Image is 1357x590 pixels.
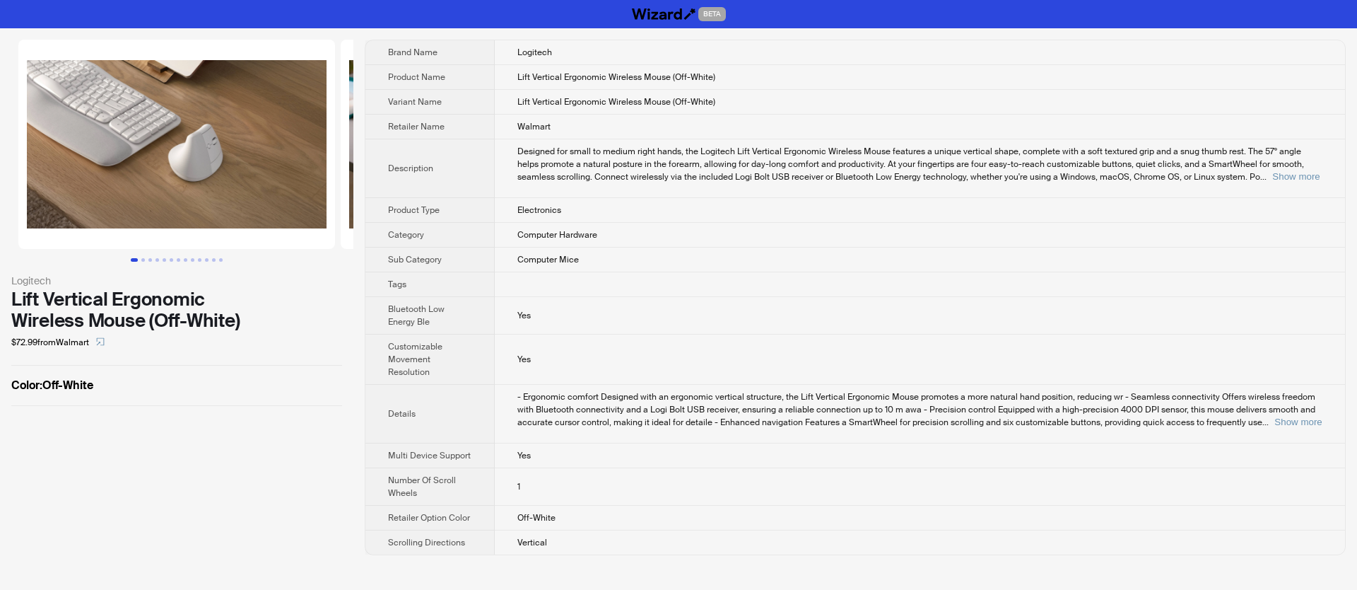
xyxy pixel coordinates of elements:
[11,273,342,289] div: Logitech
[18,40,335,249] img: Lift Vertical Ergonomic Wireless Mouse (Off-White) Lift Vertical Ergonomic Wireless Mouse (Off-Wh...
[388,341,442,378] span: Customizable Movement Resolution
[698,7,726,21] span: BETA
[517,391,1322,429] div: - Ergonomic comfort Designed with an ergonomic vertical structure, the Lift Vertical Ergonomic Mo...
[170,258,173,262] button: Go to slide 6
[388,512,470,524] span: Retailer Option Color
[517,354,531,365] span: Yes
[388,204,440,216] span: Product Type
[388,254,442,265] span: Sub Category
[517,47,552,58] span: Logitech
[198,258,201,262] button: Go to slide 10
[517,71,715,83] span: Lift Vertical Ergonomic Wireless Mouse (Off-White)
[11,378,42,393] span: Color :
[517,450,531,461] span: Yes
[517,204,561,216] span: Electronics
[184,258,187,262] button: Go to slide 8
[517,537,547,548] span: Vertical
[388,96,442,108] span: Variant Name
[517,96,715,108] span: Lift Vertical Ergonomic Wireless Mouse (Off-White)
[212,258,216,262] button: Go to slide 12
[517,145,1322,183] div: Designed for small to medium right hands, the Logitech Lift Vertical Ergonomic Wireless Mouse fea...
[388,121,445,132] span: Retailer Name
[219,258,223,262] button: Go to slide 13
[517,229,597,241] span: Computer Hardware
[517,146,1304,183] span: Designed for small to medium right hands, the Logitech Lift Vertical Ergonomic Wireless Mouse fea...
[388,279,406,290] span: Tags
[517,481,520,492] span: 1
[388,303,445,328] span: Bluetooth Low Energy Ble
[388,408,416,420] span: Details
[388,537,465,548] span: Scrolling Directions
[1272,171,1320,182] button: Expand
[141,258,145,262] button: Go to slide 2
[341,40,657,249] img: Lift Vertical Ergonomic Wireless Mouse (Off-White) Lift Vertical Ergonomic Wireless Mouse (Off-Wh...
[1262,417,1269,428] span: ...
[388,450,471,461] span: Multi Device Support
[388,475,456,499] span: Number Of Scroll Wheels
[131,258,138,262] button: Go to slide 1
[163,258,166,262] button: Go to slide 5
[388,47,437,58] span: Brand Name
[388,229,424,241] span: Category
[96,337,105,346] span: select
[517,310,531,321] span: Yes
[388,163,433,174] span: Description
[11,331,342,354] div: $72.99 from Walmart
[1274,417,1322,427] button: Expand
[205,258,208,262] button: Go to slide 11
[517,391,1315,428] span: - Ergonomic comfort Designed with an ergonomic vertical structure, the Lift Vertical Ergonomic Mo...
[177,258,180,262] button: Go to slide 7
[388,71,445,83] span: Product Name
[1260,171,1267,183] span: ...
[155,258,159,262] button: Go to slide 4
[517,121,551,132] span: Walmart
[517,512,556,524] span: Off-White
[11,377,342,394] label: Off-White
[191,258,194,262] button: Go to slide 9
[11,289,342,331] div: Lift Vertical Ergonomic Wireless Mouse (Off-White)
[148,258,152,262] button: Go to slide 3
[517,254,579,265] span: Computer Mice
